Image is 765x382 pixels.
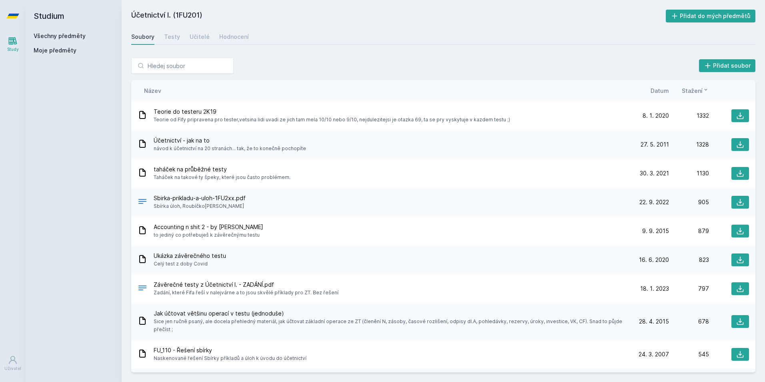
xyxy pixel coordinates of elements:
[669,227,709,235] div: 879
[154,318,626,334] span: Sice jen ručně psaný, ale docela přehledný materiál, jak účtovat základní operace ze ZT (členění ...
[643,112,669,120] span: 8. 1. 2020
[164,29,180,45] a: Testy
[640,169,669,177] span: 30. 3. 2021
[639,198,669,206] span: 22. 9. 2022
[154,145,306,153] span: návod k účetnictví na 20 stranách... tak, že to konečně pochopíte
[669,256,709,264] div: 823
[669,141,709,149] div: 1328
[154,137,306,145] span: Účetnictví - jak na to
[7,46,19,52] div: Study
[34,32,86,39] a: Všechny předměty
[669,285,709,293] div: 797
[639,318,669,326] span: 28. 4. 2015
[34,46,76,54] span: Moje předměty
[2,32,24,56] a: Study
[154,289,338,297] span: Zadání, které Fifa řeší v nalejvárne a to jsou skvělé příklady pro ZT. Bez řešení
[639,256,669,264] span: 16. 6. 2020
[651,86,669,95] button: Datum
[682,86,703,95] span: Stažení
[154,194,246,202] span: Sbirka-prikladu-a-uloh-1FU2xx.pdf
[4,366,21,372] div: Uživatel
[144,86,161,95] button: Název
[154,281,338,289] span: Závěrečné testy z Účetnictví I. - ZADÁNÍ.pdf
[219,29,249,45] a: Hodnocení
[154,116,510,124] span: Teorie od Fify pripravena pro tester,vetsina lidi uvadi ze jich tam mela 10/10 nebo 9/10, nejdule...
[669,318,709,326] div: 678
[669,198,709,206] div: 905
[138,197,147,208] div: PDF
[154,165,290,173] span: taháček na průběžné testy
[669,350,709,358] div: 545
[154,354,306,362] span: Naskenované řešení Sbírky příkladů a úloh k úvodu do účetnictví
[131,33,154,41] div: Soubory
[154,173,290,181] span: Taháček na takové ty špeky, které jsou často problémem.
[640,285,669,293] span: 18. 1. 2023
[154,223,263,231] span: Accounting n shit 2 - by [PERSON_NAME]
[666,10,756,22] button: Přidat do mých předmětů
[669,169,709,177] div: 1130
[2,351,24,376] a: Uživatel
[154,231,263,239] span: to jediný co potřebuješ k závěrečnýmu testu
[699,59,756,72] button: Přidat soubor
[138,283,147,295] div: PDF
[154,202,246,210] span: Sbírka úloh, Roubíčko[PERSON_NAME]
[669,112,709,120] div: 1332
[131,58,234,74] input: Hledej soubor
[131,10,666,22] h2: Účetnictví I. (1FU201)
[642,227,669,235] span: 9. 9. 2015
[154,252,226,260] span: Ukázka závěrečného testu
[190,33,210,41] div: Učitelé
[154,108,510,116] span: Teorie do testeru 2K19
[164,33,180,41] div: Testy
[190,29,210,45] a: Učitelé
[154,310,626,318] span: Jak účtovat většinu operací v testu (jednoduše)
[682,86,709,95] button: Stažení
[219,33,249,41] div: Hodnocení
[131,29,154,45] a: Soubory
[641,141,669,149] span: 27. 5. 2011
[154,346,306,354] span: FU_110 - Řešení sbírky
[154,260,226,268] span: Celý test z doby Covid
[639,350,669,358] span: 24. 3. 2007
